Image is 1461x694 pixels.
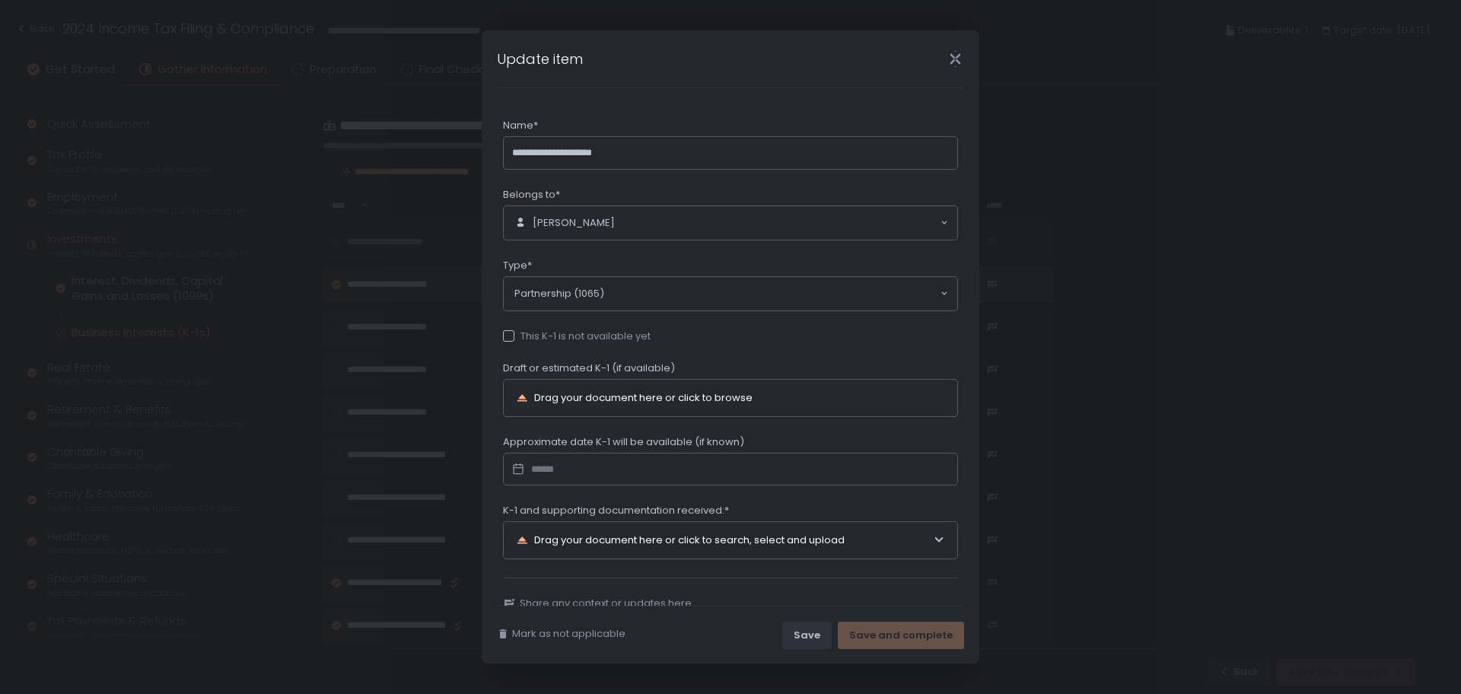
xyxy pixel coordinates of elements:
span: Type* [503,259,532,272]
div: Search for option [504,206,957,240]
div: Close [931,50,979,68]
input: Search for option [615,215,939,231]
div: Drag your document here or click to browse [534,393,753,403]
button: Mark as not applicable [497,627,625,641]
span: Share any context or updates here [520,597,692,610]
input: Search for option [604,286,939,301]
span: Partnership (1065) [514,286,604,301]
h1: Update item [497,49,583,69]
span: Belongs to* [503,188,560,202]
span: [PERSON_NAME] [533,216,615,230]
span: Mark as not applicable [512,627,625,641]
div: Save [794,629,820,642]
span: K-1 and supporting documentation received:* [503,504,729,517]
button: Save [782,622,832,649]
span: Approximate date K-1 will be available (if known) [503,435,744,449]
span: Name* [503,119,538,132]
div: Search for option [504,277,957,310]
span: Draft or estimated K-1 (if available) [503,361,675,375]
input: Datepicker input [503,453,958,486]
